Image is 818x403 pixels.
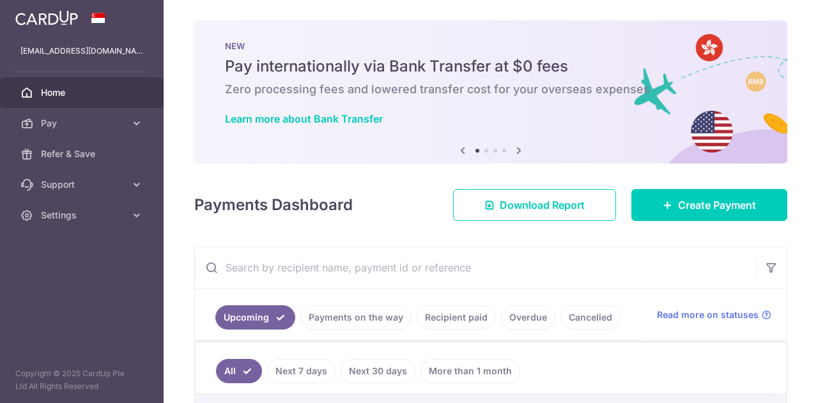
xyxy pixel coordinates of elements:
[225,82,757,97] h6: Zero processing fees and lowered transfer cost for your overseas expenses
[216,359,262,383] a: All
[41,209,125,222] span: Settings
[41,178,125,191] span: Support
[195,247,756,288] input: Search by recipient name, payment id or reference
[300,305,412,330] a: Payments on the way
[500,197,585,213] span: Download Report
[225,56,757,77] h5: Pay internationally via Bank Transfer at $0 fees
[225,41,757,51] p: NEW
[341,359,415,383] a: Next 30 days
[657,308,759,321] span: Read more on statuses
[453,189,616,221] a: Download Report
[15,10,78,26] img: CardUp
[421,359,520,383] a: More than 1 month
[41,117,125,130] span: Pay
[501,305,555,330] a: Overdue
[194,20,787,163] img: Bank transfer banner
[560,305,621,330] a: Cancelled
[267,359,336,383] a: Next 7 days
[41,148,125,160] span: Refer & Save
[678,197,756,213] span: Create Payment
[215,305,295,330] a: Upcoming
[657,308,771,321] a: Read more on statuses
[417,305,496,330] a: Recipient paid
[194,194,353,217] h4: Payments Dashboard
[41,86,125,99] span: Home
[631,189,787,221] a: Create Payment
[20,45,143,57] p: [EMAIL_ADDRESS][DOMAIN_NAME]
[225,112,383,125] a: Learn more about Bank Transfer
